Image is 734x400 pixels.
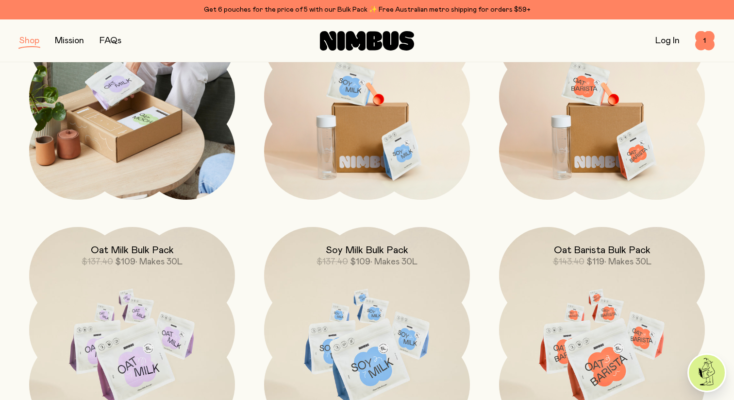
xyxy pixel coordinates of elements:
[19,4,715,16] div: Get 6 pouches for the price of 5 with our Bulk Pack ✨ Free Australian metro shipping for orders $59+
[553,258,584,266] span: $143.40
[350,258,370,266] span: $109
[115,258,135,266] span: $109
[100,36,121,45] a: FAQs
[317,258,348,266] span: $137.40
[586,258,604,266] span: $119
[91,244,174,256] h2: Oat Milk Bulk Pack
[695,31,715,51] button: 1
[135,258,183,266] span: • Makes 30L
[689,355,725,391] img: agent
[370,258,417,266] span: • Makes 30L
[554,244,651,256] h2: Oat Barista Bulk Pack
[82,258,113,266] span: $137.40
[655,36,680,45] a: Log In
[326,244,408,256] h2: Soy Milk Bulk Pack
[604,258,651,266] span: • Makes 30L
[55,36,84,45] a: Mission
